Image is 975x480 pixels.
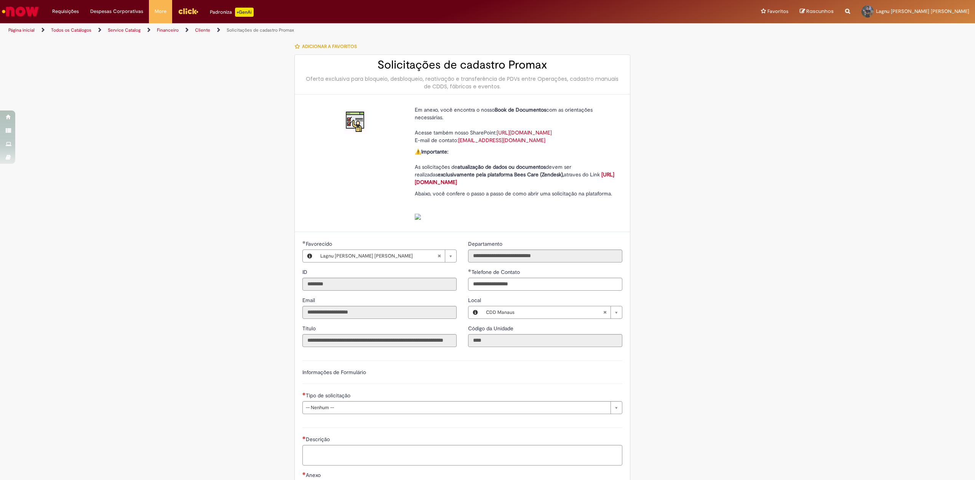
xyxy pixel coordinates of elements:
span: -- Nenhum -- [306,402,607,414]
a: CDD ManausLimpar campo Local [482,306,622,318]
span: Descrição [306,436,331,443]
abbr: Limpar campo Favorecido [433,250,445,262]
label: Somente leitura - Código da Unidade [468,325,515,332]
span: Somente leitura - Departamento [468,240,504,247]
p: Abaixo, você confere o passo a passo de como abrir uma solicitação na plataforma. [415,190,617,220]
textarea: Descrição [302,445,622,466]
label: Somente leitura - Email [302,296,316,304]
span: Somente leitura - ID [302,269,309,275]
a: [URL][DOMAIN_NAME] [497,129,552,136]
div: Oferta exclusiva para bloqueio, desbloqueio, reativação e transferência de PDVs entre Operações, ... [302,75,622,90]
button: Adicionar a Favoritos [294,38,361,54]
strong: Book de Documentos [495,106,546,113]
input: ID [302,278,457,291]
a: Lagnu [PERSON_NAME] [PERSON_NAME]Limpar campo Favorecido [316,250,456,262]
span: Lagnu [PERSON_NAME] [PERSON_NAME] [876,8,969,14]
span: Necessários [302,436,306,439]
span: Telefone de Contato [472,269,521,275]
span: Despesas Corporativas [90,8,143,15]
p: +GenAi [235,8,254,17]
span: Somente leitura - Código da Unidade [468,325,515,332]
span: Favoritos [767,8,788,15]
button: Local, Visualizar este registro CDD Manaus [468,306,482,318]
h2: Solicitações de cadastro Promax [302,59,622,71]
span: Rascunhos [806,8,834,15]
strong: Importante: [421,148,448,155]
a: Cliente [195,27,210,33]
a: Financeiro [157,27,179,33]
input: Título [302,334,457,347]
img: Solicitações de cadastro Promax [344,110,368,134]
span: CDD Manaus [486,306,603,318]
p: ⚠️ As solicitações de devem ser realizadas atraves do Link [415,148,617,186]
ul: Trilhas de página [6,23,644,37]
span: Necessários - Favorecido [306,240,334,247]
p: Em anexo, você encontra o nosso com as orientações necessárias. Acesse também nosso SharePoint: E... [415,106,617,144]
span: Obrigatório Preenchido [468,269,472,272]
span: Anexo [306,472,322,478]
input: Telefone de Contato [468,278,622,291]
label: Somente leitura - ID [302,268,309,276]
img: click_logo_yellow_360x200.png [178,5,198,17]
strong: exclusivamente pela plataforma Bees Care (Zendesk), [438,171,564,178]
span: Necessários [302,392,306,395]
a: Solicitações de cadastro Promax [227,27,294,33]
input: Código da Unidade [468,334,622,347]
div: Padroniza [210,8,254,17]
a: [URL][DOMAIN_NAME] [415,171,614,186]
span: Adicionar a Favoritos [302,43,357,50]
label: Somente leitura - Departamento [468,240,504,248]
strong: atualização de dados ou documentos [457,163,546,170]
label: Informações de Formulário [302,369,366,376]
input: Email [302,306,457,319]
abbr: Limpar campo Local [599,306,611,318]
a: Todos os Catálogos [51,27,91,33]
span: Obrigatório Preenchido [302,241,306,244]
span: Tipo de solicitação [306,392,352,399]
label: Somente leitura - Título [302,325,317,332]
a: Service Catalog [108,27,141,33]
a: [EMAIL_ADDRESS][DOMAIN_NAME] [458,137,545,144]
button: Favorecido, Visualizar este registro Lagnu Aurelio Assuncao Romao [303,250,316,262]
span: Somente leitura - Título [302,325,317,332]
img: sys_attachment.do [415,214,421,220]
span: Somente leitura - Email [302,297,316,304]
a: Rascunhos [800,8,834,15]
span: Necessários [302,472,306,475]
span: Lagnu [PERSON_NAME] [PERSON_NAME] [320,250,437,262]
span: More [155,8,166,15]
img: ServiceNow [1,4,40,19]
span: Local [468,297,483,304]
input: Departamento [468,250,622,262]
a: Página inicial [8,27,35,33]
span: Requisições [52,8,79,15]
